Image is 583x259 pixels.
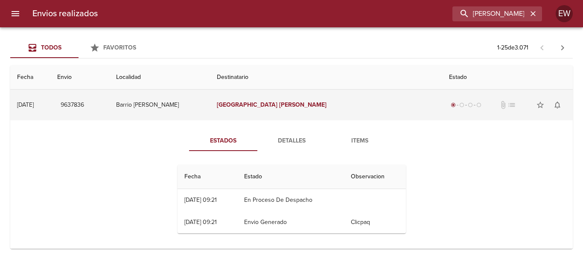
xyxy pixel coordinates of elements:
h6: Envios realizados [32,7,98,20]
span: Detalles [262,136,321,146]
p: 1 - 25 de 3.071 [497,44,528,52]
span: Favoritos [103,44,136,51]
th: Estado [237,165,344,189]
th: Localidad [109,65,210,90]
th: Estado [442,65,573,90]
div: [DATE] [17,101,34,108]
table: Tabla de seguimiento [178,165,406,233]
span: radio_button_unchecked [468,102,473,108]
input: buscar [452,6,528,21]
th: Envio [50,65,109,90]
span: radio_button_unchecked [476,102,481,108]
span: notifications_none [553,101,562,109]
span: star_border [536,101,545,109]
div: [DATE] 09:21 [184,196,217,204]
td: En Proceso De Despacho [237,189,344,211]
button: 9637836 [57,97,87,113]
th: Destinatario [210,65,443,90]
div: [DATE] 09:21 [184,218,217,226]
span: No tiene pedido asociado [507,101,516,109]
span: Pagina siguiente [552,38,573,58]
div: EW [556,5,573,22]
span: Estados [194,136,252,146]
th: Observacion [344,165,406,189]
button: menu [5,3,26,24]
span: 9637836 [61,100,84,111]
td: Envio Generado [237,211,344,233]
div: Tabs detalle de guia [189,131,394,151]
span: No tiene documentos adjuntos [499,101,507,109]
span: Todos [41,44,61,51]
div: Abrir información de usuario [556,5,573,22]
span: radio_button_unchecked [459,102,464,108]
span: Pagina anterior [532,43,552,52]
span: radio_button_checked [451,102,456,108]
div: Tabs Envios [10,38,147,58]
button: Agregar a favoritos [532,96,549,113]
th: Fecha [10,65,50,90]
td: Barrio [PERSON_NAME] [109,90,210,120]
em: [PERSON_NAME] [279,101,326,108]
td: Clicpaq [344,211,406,233]
span: Items [331,136,389,146]
button: Activar notificaciones [549,96,566,113]
div: Generado [449,101,483,109]
em: [GEOGRAPHIC_DATA] [217,101,278,108]
th: Fecha [178,165,238,189]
